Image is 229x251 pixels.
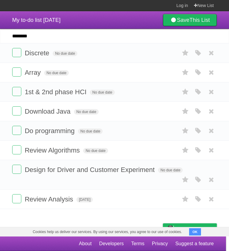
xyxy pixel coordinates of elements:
[76,197,93,202] span: [DATE]
[25,108,72,115] span: Download Java
[180,145,191,155] label: Star task
[158,167,183,173] span: No due date
[180,126,191,136] label: Star task
[26,227,188,236] span: Cookies help us deliver our services. By using our services, you agree to our use of cookies.
[25,127,76,135] span: Do programming
[12,194,21,203] label: Done
[180,175,191,185] label: Star task
[180,106,191,116] label: Star task
[99,238,124,249] a: Developers
[12,126,21,135] label: Done
[25,146,81,154] span: Review Algorithms
[180,87,191,97] label: Star task
[12,87,21,96] label: Done
[79,238,92,249] a: About
[53,51,77,56] span: No due date
[163,14,217,26] a: SaveThis List
[78,129,103,134] span: No due date
[25,69,42,76] span: Array
[189,228,201,236] button: OK
[74,109,99,115] span: No due date
[25,49,51,57] span: Discrete
[152,238,168,249] a: Privacy
[12,106,21,115] label: Done
[25,88,88,96] span: 1st & 2nd phase HCI
[180,194,191,204] label: Star task
[90,90,114,95] span: No due date
[12,17,61,23] span: My to-do list [DATE]
[131,238,145,249] a: Terms
[12,48,21,57] label: Done
[166,224,174,234] img: Buy me a coffee
[12,165,21,174] label: Done
[25,195,75,203] span: Review Analysis
[180,67,191,77] label: Star task
[176,224,214,234] span: Buy me a coffee
[12,67,21,77] label: Done
[163,223,217,235] a: Buy me a coffee
[12,145,21,154] label: Done
[83,148,108,153] span: No due date
[175,238,214,249] a: Suggest a feature
[44,70,69,76] span: No due date
[189,17,210,23] b: This List
[25,166,156,174] span: Design for Driver and Customer Experiment
[180,48,191,58] label: Star task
